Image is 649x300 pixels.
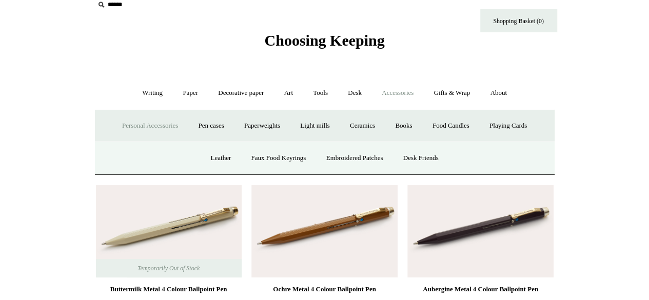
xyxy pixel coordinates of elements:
[304,79,337,107] a: Tools
[341,112,384,139] a: Ceramics
[480,112,536,139] a: Playing Cards
[410,283,550,295] div: Aubergine Metal 4 Colour Ballpoint Pen
[407,185,553,277] img: Aubergine Metal 4 Colour Ballpoint Pen
[251,185,397,277] img: Ochre Metal 4 Colour Ballpoint Pen
[481,79,516,107] a: About
[96,185,242,277] img: Buttermilk Metal 4 Colour Ballpoint Pen
[317,145,392,172] a: Embroidered Patches
[423,112,479,139] a: Food Candles
[275,79,302,107] a: Art
[99,283,239,295] div: Buttermilk Metal 4 Colour Ballpoint Pen
[424,79,479,107] a: Gifts & Wrap
[235,112,289,139] a: Paperweights
[96,185,242,277] a: Buttermilk Metal 4 Colour Ballpoint Pen Buttermilk Metal 4 Colour Ballpoint Pen Temporarily Out o...
[251,185,397,277] a: Ochre Metal 4 Colour Ballpoint Pen Ochre Metal 4 Colour Ballpoint Pen
[291,112,339,139] a: Light mills
[339,79,371,107] a: Desk
[480,9,557,32] a: Shopping Basket (0)
[264,32,384,49] span: Choosing Keeping
[113,112,187,139] a: Personal Accessories
[189,112,233,139] a: Pen cases
[127,259,210,277] span: Temporarily Out of Stock
[201,145,240,172] a: Leather
[264,40,384,47] a: Choosing Keeping
[407,185,553,277] a: Aubergine Metal 4 Colour Ballpoint Pen Aubergine Metal 4 Colour Ballpoint Pen
[133,79,172,107] a: Writing
[386,112,421,139] a: Books
[209,79,273,107] a: Decorative paper
[394,145,448,172] a: Desk Friends
[242,145,315,172] a: Faux Food Keyrings
[254,283,395,295] div: Ochre Metal 4 Colour Ballpoint Pen
[372,79,423,107] a: Accessories
[173,79,207,107] a: Paper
